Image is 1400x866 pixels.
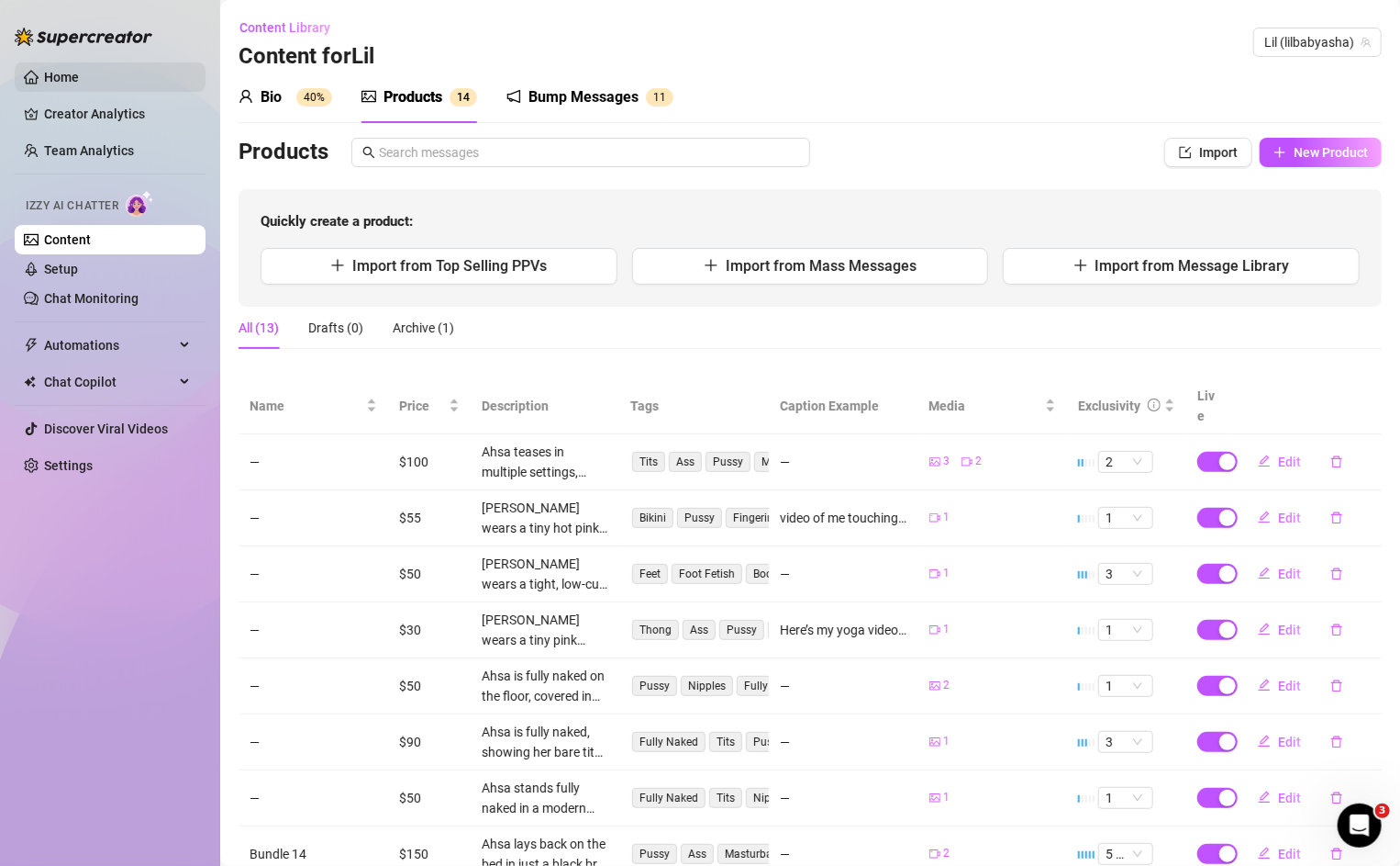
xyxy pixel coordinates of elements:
span: picture [361,89,376,104]
a: Creator Analytics [44,99,191,129]
span: edit [1258,679,1271,692]
th: Description [471,378,620,434]
button: Edit [1243,671,1316,701]
span: 3 [944,453,950,470]
button: Import [1164,138,1252,167]
span: delete [1330,736,1343,748]
td: $100 [388,434,471,490]
span: delete [1330,792,1343,804]
button: delete [1316,503,1358,533]
a: Content [44,232,91,247]
span: 2 [1106,452,1146,472]
span: delete [1330,455,1343,468]
th: Price [388,378,471,434]
div: — [780,564,907,584]
div: — [780,676,907,696]
span: 2 [944,845,950,862]
span: Price [399,396,445,416]
th: Name [239,378,388,434]
span: 1 [1106,620,1146,640]
th: Media [918,378,1068,434]
span: notification [506,89,521,104]
span: Edit [1278,847,1301,861]
td: — [239,658,388,714]
span: 4 [463,91,470,104]
span: Edit [1278,511,1301,525]
span: Tits [709,788,742,808]
button: Edit [1243,615,1316,645]
span: 2 [944,677,950,694]
span: Fingering [726,508,787,528]
span: 1 [653,91,660,104]
span: 1 [660,91,666,104]
button: Edit [1243,727,1316,757]
div: Ahsa is fully naked, showing her bare tits with nipples hard and visible. She spreads her pussy l... [482,722,609,762]
div: Products [383,86,442,108]
span: 3 [1106,564,1146,584]
span: Content Library [239,20,330,35]
span: delete [1330,624,1343,636]
strong: Quickly create a product: [261,213,413,230]
span: 1 [1106,508,1146,528]
span: Lil (lilbabyasha) [1264,28,1371,56]
span: Import [1199,145,1238,160]
button: delete [1316,783,1358,813]
img: AI Chatter [126,190,154,217]
span: team [1361,37,1372,48]
span: picture [929,793,940,804]
a: Home [44,70,79,84]
span: delete [1330,512,1343,524]
span: Import from Message Library [1095,257,1290,275]
span: Pussy [706,452,750,472]
td: $55 [388,490,471,546]
span: Nipples [746,788,798,808]
h3: Products [239,138,328,167]
span: 1 [944,509,950,526]
span: Ass [683,620,716,640]
span: info-circle [1148,399,1161,411]
button: delete [1316,615,1358,645]
span: Edit [1278,455,1301,469]
span: 3 [1375,804,1390,818]
span: edit [1258,623,1271,635]
div: Ahsa teases in multiple settings, starting with a fully nude bed scene showing off her round ass ... [482,442,609,482]
span: 1 [944,789,950,806]
td: — [239,714,388,770]
span: 1 [457,91,463,104]
span: user [239,89,253,104]
span: Pussy Spread [746,732,828,752]
span: plus [704,258,718,273]
div: video of me touching my pussy wet asf dadddy [780,508,907,528]
button: Edit [1243,447,1316,477]
button: Edit [1243,783,1316,813]
span: Masturbation [717,844,799,864]
a: Chat Monitoring [44,291,139,306]
div: — [780,732,907,752]
button: Import from Mass Messages [632,248,989,285]
span: Import from Top Selling PPVs [352,257,547,275]
a: Discover Viral Videos [44,422,168,436]
sup: 14 [450,88,477,107]
span: edit [1258,791,1271,804]
span: Izzy AI Chatter [26,197,118,215]
span: video-camera [961,456,972,467]
button: Content Library [239,13,345,42]
span: Edit [1278,791,1301,805]
span: Tits [632,452,665,472]
span: Tits [709,732,742,752]
button: delete [1316,447,1358,477]
span: edit [1258,735,1271,748]
span: Ass [669,452,702,472]
td: $30 [388,602,471,658]
span: edit [1258,567,1271,579]
span: 3 [1106,732,1146,752]
span: Mirror Selfies [754,452,833,472]
span: Edit [1278,679,1301,693]
button: Edit [1243,559,1316,589]
span: picture [929,680,940,692]
span: Thong [632,620,679,640]
span: Edit [1278,623,1301,637]
a: Setup [44,262,78,276]
span: Foot Fetish [672,564,742,584]
div: Ahsa is fully naked on the floor, covered in soapy suds, spreading her legs wide to show her bare... [482,666,609,706]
